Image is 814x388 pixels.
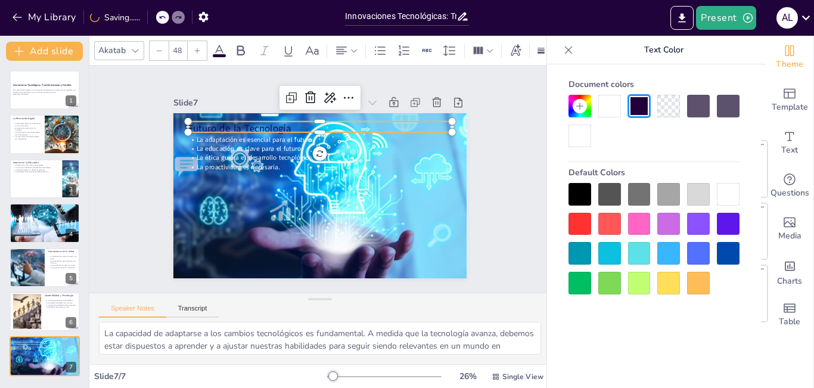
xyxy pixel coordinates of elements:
[13,339,76,342] p: Futuro de la Tecnología
[66,229,76,240] div: 4
[13,213,76,215] p: La ética debe guiar la innovación.
[10,203,80,243] div: 4
[670,6,694,30] button: Export to PowerPoint
[13,169,59,171] p: La brecha digital es un desafío importante.
[696,6,756,30] button: Present
[15,348,35,350] span: La proactividad es necesaria.
[48,250,76,253] p: Innovaciones en la Salud
[45,304,76,306] p: La conciencia ambiental está en aumento.
[778,229,801,243] span: Media
[66,184,76,195] div: 3
[193,108,457,149] p: Futuro de la Tecnología
[13,135,41,139] p: Los retos de la información digital son importantes.
[507,41,524,60] div: Text effects
[776,6,798,30] button: a L
[6,42,83,61] button: Add slide
[535,41,548,60] div: Border settings
[94,371,327,382] div: Slide 7 / 7
[15,346,43,348] span: La ética guiará el desarrollo tecnológico.
[200,131,306,151] span: La educación es clave para el futuro.
[66,140,76,151] div: 2
[777,275,802,288] span: Charts
[781,144,798,157] span: Text
[90,12,140,23] div: Saving......
[45,302,76,304] p: Las energías renovables son el futuro.
[9,8,81,27] button: My Library
[13,215,76,218] p: La regulación es necesaria para la tecnología.
[198,150,281,167] span: La proactividad es necesaria.
[45,294,76,297] p: Sostenibilidad y Tecnología
[10,114,80,154] div: 2
[502,372,543,381] span: Single View
[10,336,80,375] div: 7
[766,207,813,250] div: Add images, graphics, shapes or video
[45,300,76,302] p: La tecnología apoya la sostenibilidad.
[766,293,813,336] div: Add a table
[13,117,41,120] p: La Revolución Digital
[13,122,41,126] p: La tecnología digital es fundamental en la comunicación.
[13,205,76,209] p: Desafíos Éticos
[13,131,41,135] p: La educación ha sido transformada por la tecnología.
[13,170,59,173] p: La tecnología fomenta el aprendizaje autónomo.
[766,164,813,207] div: Get real-time input from your audience
[15,344,41,346] span: La educación es clave para el futuro.
[10,292,80,331] div: 6
[13,209,76,211] p: La privacidad de los datos es fundamental.
[48,264,76,266] p: La seguridad de los datos es crucial.
[99,322,541,355] textarea: La capacidad de adaptarse a los cambios tecnológicos es fundamental. A medida que la tecnología a...
[201,122,318,144] span: La adaptación es esencial para el futuro.
[66,95,76,106] div: 1
[13,211,76,213] p: La inteligencia artificial presenta riesgos.
[99,305,166,318] button: Speaker Notes
[96,42,128,58] div: Akatab
[766,79,813,122] div: Add ready made slides
[770,187,809,200] span: Questions
[568,74,740,95] div: Document colors
[15,342,43,344] span: La adaptación es esencial para el futuro.
[13,94,76,96] p: Generated with [URL]
[766,36,813,79] div: Change the overall theme
[578,36,749,64] p: Text Color
[45,306,76,309] p: La eficiencia de recursos es vital.
[779,315,800,328] span: Table
[772,101,808,114] span: Template
[470,41,496,60] div: Column Count
[199,141,316,162] span: La ética guiará el desarrollo tecnológico.
[13,166,59,169] p: Los recursos interactivos enriquecen el aprendizaje.
[13,83,72,86] strong: Innovaciones Tecnológicas: Transformaciones y Desafíos
[776,7,798,29] div: a L
[48,255,76,259] p: La telemedicina mejora el acceso a la salud.
[66,317,76,328] div: 6
[182,82,347,111] div: Slide 7
[66,273,76,284] div: 5
[345,8,456,25] input: Insert title
[766,250,813,293] div: Add charts and graphs
[13,164,59,166] p: La educación se ha vuelto más accesible.
[10,159,80,198] div: 3
[10,70,80,110] div: 1
[453,371,482,382] div: 26 %
[66,362,76,373] div: 7
[13,161,59,164] p: Impacto en la Educación
[166,305,219,318] button: Transcript
[776,58,803,71] span: Theme
[13,89,76,94] p: Esta presentación explora las innovaciones tecnológicas, sus impactos en la sociedad y los desafí...
[568,162,740,183] div: Default Colors
[48,266,76,269] p: La innovación médica es constante.
[10,248,80,287] div: 5
[48,260,76,264] p: Los tratamientos personalizados son el futuro.
[13,126,41,131] p: El acceso a la información ha mejorado.
[766,122,813,164] div: Add text boxes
